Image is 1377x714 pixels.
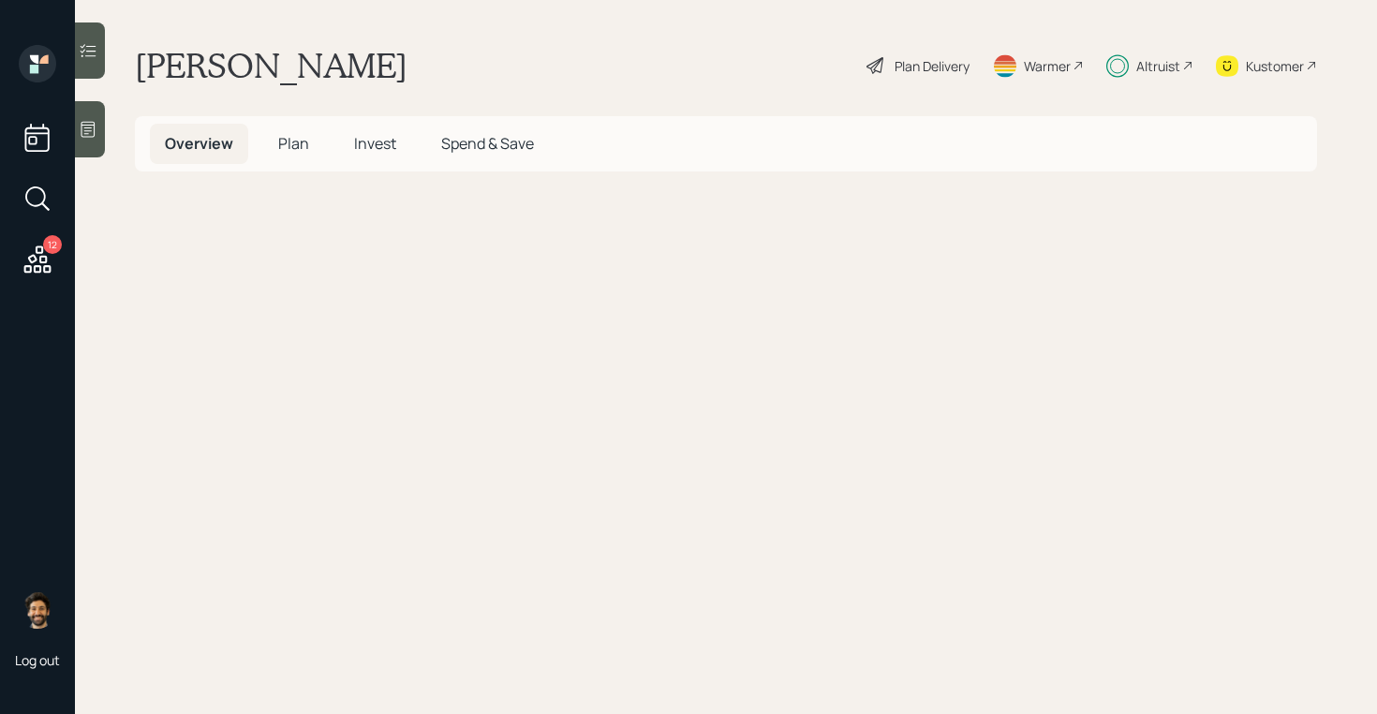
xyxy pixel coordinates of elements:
[1246,56,1304,76] div: Kustomer
[278,133,309,154] span: Plan
[19,591,56,629] img: eric-schwartz-headshot.png
[165,133,233,154] span: Overview
[441,133,534,154] span: Spend & Save
[354,133,396,154] span: Invest
[1024,56,1071,76] div: Warmer
[43,235,62,254] div: 12
[1136,56,1180,76] div: Altruist
[15,651,60,669] div: Log out
[895,56,970,76] div: Plan Delivery
[135,45,407,86] h1: [PERSON_NAME]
